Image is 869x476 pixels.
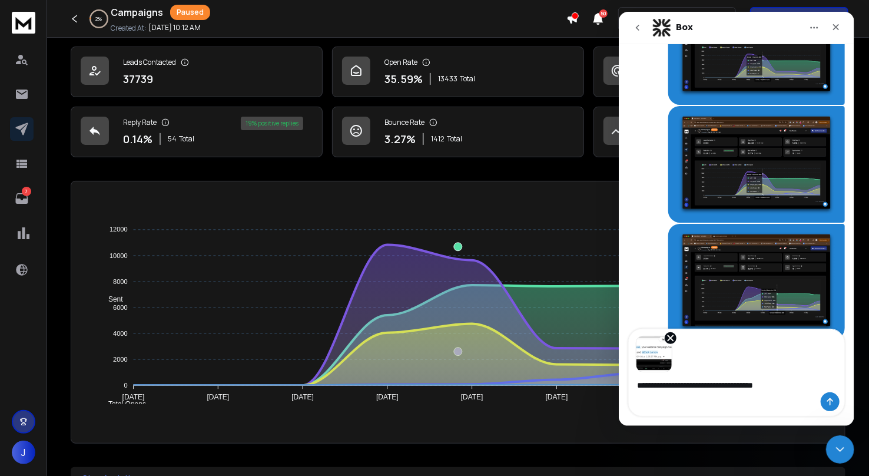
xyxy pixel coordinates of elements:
[110,226,128,233] tspan: 12000
[619,12,854,426] iframe: Intercom live chat
[241,117,303,130] div: 19 % positive replies
[22,187,31,196] p: 7
[599,9,608,18] span: 50
[9,212,226,342] div: james says…
[113,278,127,285] tspan: 8000
[291,394,314,402] tspan: [DATE]
[593,47,845,97] a: Click Rate7.87%2969Total
[110,252,128,259] tspan: 10000
[438,74,457,84] span: 13433
[332,107,584,157] a: Bounce Rate3.27%1412Total
[461,394,483,402] tspan: [DATE]
[99,400,146,408] span: Total Opens
[123,118,157,127] p: Reply Rate
[10,318,225,361] div: Image previews
[111,5,163,19] h1: Campaigns
[750,7,848,31] button: Get Free Credits
[10,187,34,210] a: 7
[81,418,835,427] p: x-axis : Date(UTC)
[202,381,221,399] button: Send a message…
[9,94,226,211] div: james says…
[168,134,177,144] span: 54
[384,58,417,67] p: Open Rate
[207,394,229,402] tspan: [DATE]
[17,324,54,361] img: Image preview 1 of 1
[113,330,127,337] tspan: 4000
[384,131,416,147] p: 3.27 %
[113,304,127,311] tspan: 6000
[431,134,445,144] span: 1412
[123,58,176,67] p: Leads Contacted
[384,118,424,127] p: Bounce Rate
[460,74,475,84] span: Total
[546,394,568,402] tspan: [DATE]
[123,71,153,87] p: 37739
[384,71,423,87] p: 35.59 %
[447,134,462,144] span: Total
[593,107,845,157] a: Opportunities10$2500
[12,441,35,464] button: J
[124,382,127,389] tspan: 0
[111,24,146,33] p: Created At:
[170,5,210,20] div: Paused
[113,356,127,363] tspan: 2000
[96,15,102,22] p: 2 %
[148,23,201,32] p: [DATE] 10:12 AM
[179,134,194,144] span: Total
[71,107,323,157] a: Reply Rate0.14%54Total19% positive replies
[12,12,35,34] img: logo
[46,320,58,332] button: Remove image 1
[376,394,399,402] tspan: [DATE]
[123,131,152,147] p: 0.14 %
[99,295,123,303] span: Sent
[10,361,225,381] textarea: Message…
[71,47,323,97] a: Leads Contacted37739
[826,435,854,464] iframe: Intercom live chat
[332,47,584,97] a: Open Rate35.59%13433Total
[122,394,144,402] tspan: [DATE]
